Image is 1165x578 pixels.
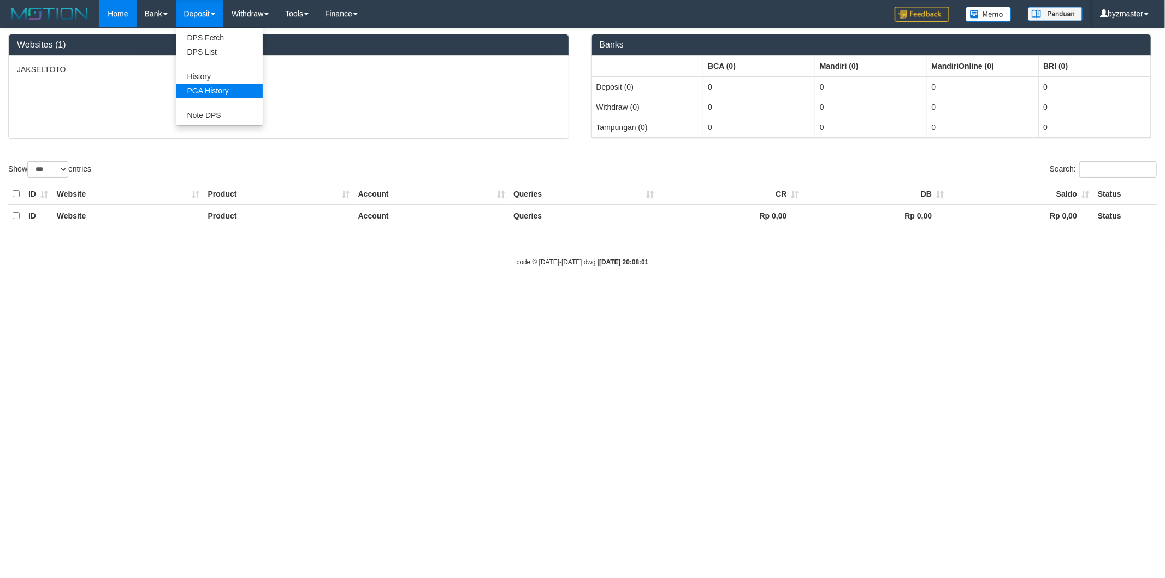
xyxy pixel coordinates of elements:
[599,258,648,266] strong: [DATE] 20:08:01
[658,184,803,205] th: CR
[1050,161,1157,178] label: Search:
[24,205,52,226] th: ID
[703,97,815,117] td: 0
[658,205,803,226] th: Rp 0,00
[8,5,91,22] img: MOTION_logo.png
[703,76,815,97] td: 0
[176,31,263,45] a: DPS Fetch
[927,97,1039,117] td: 0
[815,56,927,76] th: Group: activate to sort column ascending
[1093,184,1157,205] th: Status
[927,56,1039,76] th: Group: activate to sort column ascending
[927,117,1039,137] td: 0
[8,161,91,178] label: Show entries
[17,40,560,50] h3: Websites (1)
[1039,97,1151,117] td: 0
[927,76,1039,97] td: 0
[1079,161,1157,178] input: Search:
[1039,76,1151,97] td: 0
[176,84,263,98] a: PGA History
[517,258,649,266] small: code © [DATE]-[DATE] dwg |
[176,45,263,59] a: DPS List
[17,64,560,75] p: JAKSELTOTO
[803,205,949,226] th: Rp 0,00
[176,108,263,122] a: Note DPS
[27,161,68,178] select: Showentries
[592,76,703,97] td: Deposit (0)
[1039,56,1151,76] th: Group: activate to sort column ascending
[176,69,263,84] a: History
[966,7,1012,22] img: Button%20Memo.svg
[803,184,949,205] th: DB
[815,76,927,97] td: 0
[509,205,658,226] th: Queries
[592,56,703,76] th: Group: activate to sort column ascending
[895,7,949,22] img: Feedback.jpg
[204,205,354,226] th: Product
[204,184,354,205] th: Product
[703,117,815,137] td: 0
[815,117,927,137] td: 0
[948,184,1093,205] th: Saldo
[600,40,1143,50] h3: Banks
[703,56,815,76] th: Group: activate to sort column ascending
[815,97,927,117] td: 0
[1039,117,1151,137] td: 0
[52,184,204,205] th: Website
[354,184,509,205] th: Account
[52,205,204,226] th: Website
[354,205,509,226] th: Account
[592,117,703,137] td: Tampungan (0)
[592,97,703,117] td: Withdraw (0)
[509,184,658,205] th: Queries
[1028,7,1083,21] img: panduan.png
[24,184,52,205] th: ID
[1093,205,1157,226] th: Status
[948,205,1093,226] th: Rp 0,00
